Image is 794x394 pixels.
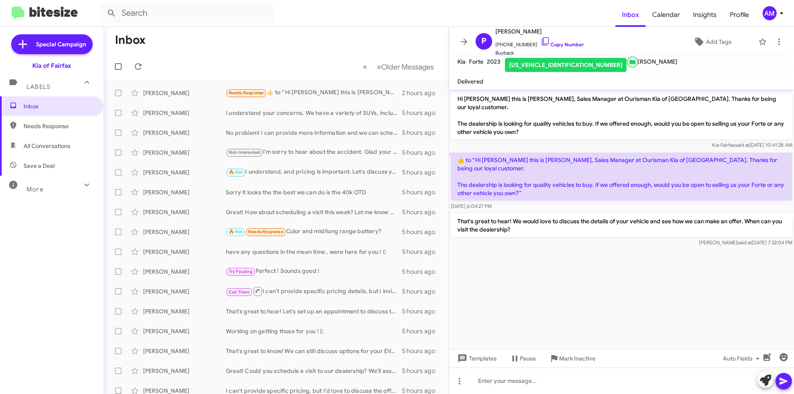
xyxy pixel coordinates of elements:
div: 2 hours ago [402,89,442,97]
button: Templates [449,351,503,366]
div: Color and mid/long range battery? [226,227,402,236]
div: Great! Could you schedule a visit to our dealership? We'll assess your Model 3 and discuss the de... [226,367,402,375]
span: Labels [26,83,50,91]
div: [PERSON_NAME] [143,287,226,296]
div: 5 hours ago [402,307,442,315]
div: 5 hours ago [402,148,442,157]
div: Perfect ! Sounds good ! [226,267,402,276]
div: 5 hours ago [402,287,442,296]
span: Needs Response [24,122,94,130]
button: AM [756,6,785,20]
div: [PERSON_NAME] [143,129,226,137]
button: Previous [358,58,372,75]
div: 5 hours ago [402,188,442,196]
a: Special Campaign [11,34,93,54]
div: AM [763,6,777,20]
div: I understand, and pricing is important. Let's discuss your vehicle's value! When can you come in ... [226,167,402,177]
div: 5 hours ago [402,109,442,117]
span: More [26,186,43,193]
div: Sorry it looks the the best we can do is the 40k OTD [226,188,402,196]
span: [DATE] 6:04:27 PM [451,203,492,209]
div: [US_VEHICLE_IDENTIFICATION_NUMBER] [505,58,627,72]
span: Inbox [24,102,94,110]
div: [PERSON_NAME] [143,307,226,315]
span: 2023 [487,58,500,65]
span: Mark Inactive [559,351,595,366]
div: No problem! I can provide more information and we can schedule an appointment for the weekend. Wh... [226,129,402,137]
div: 5 hours ago [402,129,442,137]
div: 5 hours ago [402,347,442,355]
span: P [481,35,486,48]
div: [PERSON_NAME] [143,148,226,157]
button: Next [372,58,439,75]
span: » [377,62,381,72]
span: 🔥 Hot [229,229,243,234]
span: Special Campaign [36,40,86,48]
div: I’m sorry to hear about the accident. Glad your okay ! [226,148,402,157]
span: [PERSON_NAME] [631,58,677,65]
span: said at [735,142,749,148]
span: Auto Fields [723,351,763,366]
button: Auto Fields [716,351,769,366]
span: [PERSON_NAME] [DATE] 7:32:04 PM [699,239,792,246]
nav: Page navigation example [358,58,439,75]
span: Call Them [229,289,250,295]
span: Needs Response [229,90,264,96]
div: 5 hours ago [402,248,442,256]
p: ​👍​ to “ Hi [PERSON_NAME] this is [PERSON_NAME], Sales Manager at Ourisman Kia of [GEOGRAPHIC_DAT... [451,153,792,201]
span: Save a Deal [24,162,55,170]
span: Forte [469,58,483,65]
p: Hi [PERSON_NAME] this is [PERSON_NAME], Sales Manager at Ourisman Kia of [GEOGRAPHIC_DATA]. Thank... [451,91,792,139]
button: Mark Inactive [543,351,602,366]
div: 5 hours ago [402,267,442,276]
div: [PERSON_NAME] [143,267,226,276]
div: Kia of Fairfax [32,62,71,70]
div: [PERSON_NAME] [143,188,226,196]
div: That's great to know! We can still discuss options for your EV6 lease. If you're consideringre le... [226,347,402,355]
div: That's great to hear! Let's set up an appointment to discuss the details and evaluate your vehicl... [226,307,402,315]
div: [PERSON_NAME] [143,367,226,375]
a: Copy Number [540,41,584,48]
span: Templates [456,351,497,366]
a: Profile [723,3,756,27]
div: Working on getting those for you ! (: [226,327,402,335]
span: Add Tags [706,34,732,49]
span: Kia Fairfax [DATE] 10:41:28 AM [712,142,792,148]
div: [PERSON_NAME] [143,347,226,355]
span: [PHONE_NUMBER] [495,36,584,49]
span: 🔥 Hot [229,170,243,175]
div: I can't provide specific pricing details, but I invite you to visit so we can appraise your vehic... [226,286,402,296]
span: Kia [457,58,466,65]
h1: Inbox [115,33,146,47]
p: That's great to hear! We would love to discuss the details of your vehicle and see how we can mak... [451,214,792,237]
div: 5 hours ago [402,168,442,177]
input: Search [100,3,274,23]
a: Calendar [646,3,686,27]
a: Inbox [615,3,646,27]
span: said at [737,239,752,246]
div: Great! How about scheduling a visit this week? Let me know what day works best for you! [226,208,402,216]
button: Pause [503,351,543,366]
div: 5 hours ago [402,327,442,335]
div: [PERSON_NAME] [143,228,226,236]
div: [PERSON_NAME] [143,109,226,117]
span: « [363,62,367,72]
div: [PERSON_NAME] [143,89,226,97]
div: 5 hours ago [402,208,442,216]
span: All Conversations [24,142,70,150]
div: 5 hours ago [402,228,442,236]
div: 5 hours ago [402,367,442,375]
span: Buyback [495,49,584,57]
span: Pause [520,351,536,366]
span: [PERSON_NAME] [495,26,584,36]
div: [PERSON_NAME] [143,248,226,256]
a: Insights [686,3,723,27]
div: have any questions in the mean time , were here for you ! (: [226,248,402,256]
span: Needs Response [248,229,283,234]
span: Older Messages [381,62,434,72]
div: [PERSON_NAME] [143,208,226,216]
